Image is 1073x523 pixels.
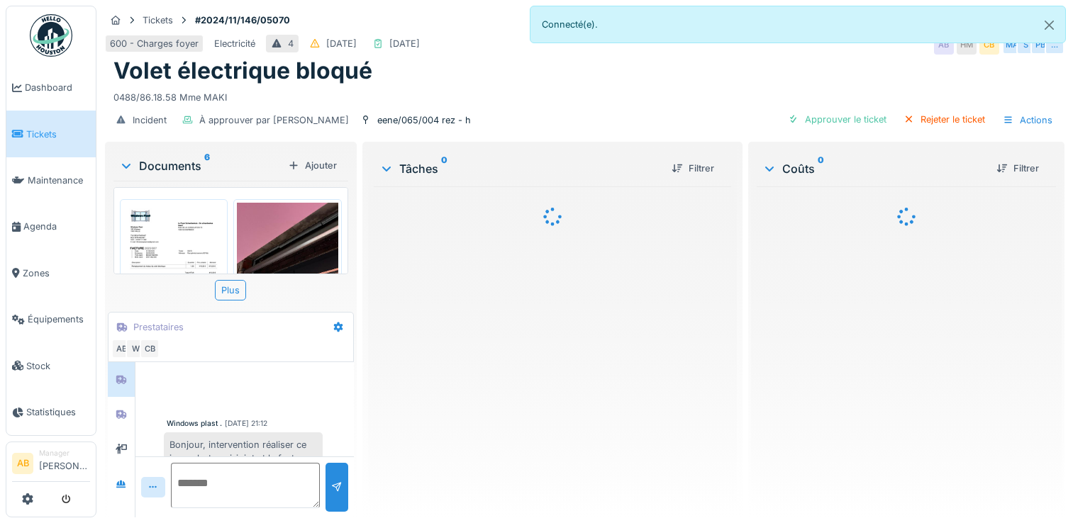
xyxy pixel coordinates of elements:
[110,37,199,50] div: 600 - Charges foyer
[389,37,420,50] div: [DATE]
[379,160,660,177] div: Tâches
[530,6,1067,43] div: Connecté(e).
[133,113,167,127] div: Incident
[979,35,999,55] div: CB
[23,220,90,233] span: Agenda
[326,37,357,50] div: [DATE]
[199,113,349,127] div: À approuver par [PERSON_NAME]
[288,37,294,50] div: 4
[23,266,90,280] span: Zones
[12,448,90,482] a: AB Manager[PERSON_NAME]
[957,35,977,55] div: HM
[143,13,173,27] div: Tickets
[1030,35,1050,55] div: PB
[441,160,447,177] sup: 0
[39,448,90,459] div: Manager
[12,453,33,474] li: AB
[934,35,954,55] div: AB
[6,111,96,157] a: Tickets
[1045,35,1064,55] div: …
[214,37,255,50] div: Electricité
[215,280,246,300] div: Plus
[6,389,96,435] a: Statistiques
[167,418,222,429] div: Windows plast .
[204,157,210,174] sup: 6
[119,157,282,174] div: Documents
[225,418,267,429] div: [DATE] 21:12
[113,57,372,84] h1: Volet électrique bloqué
[25,81,90,94] span: Dashboard
[28,174,90,187] span: Maintenance
[898,110,991,129] div: Rejeter le ticket
[126,339,145,359] div: W
[133,320,184,334] div: Prestataires
[26,128,90,141] span: Tickets
[6,64,96,111] a: Dashboard
[282,156,343,175] div: Ajouter
[1033,6,1065,44] button: Close
[26,405,90,419] span: Statistiques
[6,250,96,296] a: Zones
[28,313,90,326] span: Équipements
[996,110,1059,130] div: Actions
[782,110,892,129] div: Approuver le ticket
[140,339,160,359] div: CB
[6,342,96,388] a: Stock
[666,159,720,178] div: Filtrer
[30,14,72,57] img: Badge_color-CXgf-gQk.svg
[762,160,985,177] div: Coûts
[1016,35,1036,55] div: S
[113,85,1056,104] div: 0488/86.18.58 Mme MAKI
[991,159,1045,178] div: Filtrer
[6,203,96,249] a: Agenda
[818,160,824,177] sup: 0
[111,339,131,359] div: AB
[377,113,471,127] div: eene/065/004 rez - h
[164,432,323,498] div: Bonjour, intervention réaliser ce jour, photos ci-joint et la facture suivra. Bien à vous
[1002,35,1022,55] div: MA
[6,296,96,342] a: Équipements
[123,203,224,345] img: u5k3dpzwysk7et4mzgmr69zju0ov
[237,203,338,337] img: 0877vgg1744vrqa4kaqux5bw7rbq
[39,448,90,478] li: [PERSON_NAME]
[26,359,90,373] span: Stock
[6,157,96,203] a: Maintenance
[189,13,296,27] strong: #2024/11/146/05070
